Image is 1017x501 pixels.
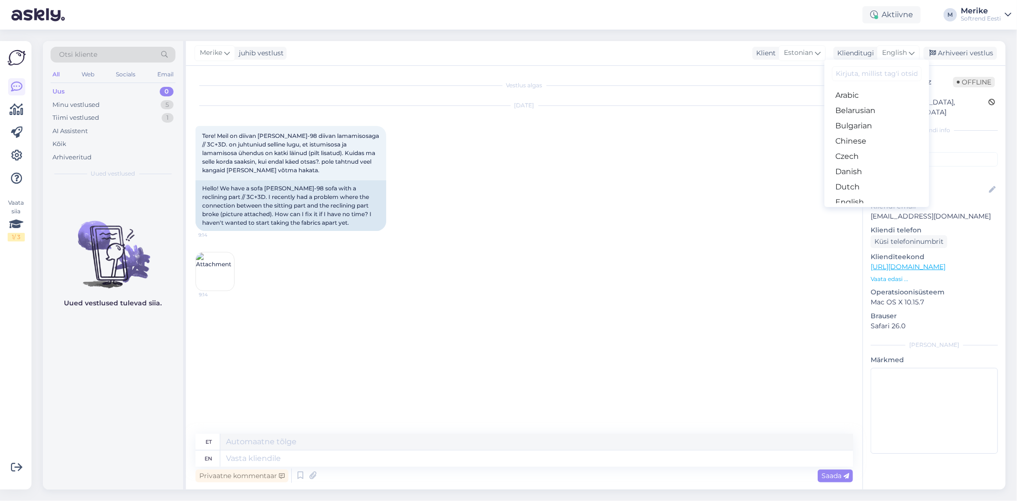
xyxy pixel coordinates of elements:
[871,201,998,211] p: Kliendi email
[195,81,853,90] div: Vestlus algas
[871,170,998,180] p: Kliendi nimi
[205,434,212,450] div: et
[961,15,1001,22] div: Softrend Eesti
[871,287,998,297] p: Operatsioonisüsteem
[871,152,998,167] input: Lisa tag
[871,211,998,221] p: [EMAIL_ADDRESS][DOMAIN_NAME]
[873,97,988,117] div: [GEOGRAPHIC_DATA], [GEOGRAPHIC_DATA]
[824,88,929,103] a: Arabic
[824,149,929,164] a: Czech
[8,233,25,241] div: 1 / 3
[199,291,235,298] span: 9:14
[160,87,174,96] div: 0
[824,134,929,149] a: Chinese
[871,275,998,283] p: Vaata edasi ...
[822,471,849,480] span: Saada
[52,139,66,149] div: Kõik
[52,100,100,110] div: Minu vestlused
[832,66,922,81] input: Kirjuta, millist tag'i otsid
[824,103,929,118] a: Belarusian
[198,231,234,239] span: 9:14
[824,118,929,134] a: Bulgarian
[52,153,92,162] div: Arhiveeritud
[52,113,99,123] div: Tiimi vestlused
[871,297,998,307] p: Mac OS X 10.15.7
[871,126,998,135] div: Kliendi info
[91,169,135,178] span: Uued vestlused
[52,126,88,136] div: AI Assistent
[114,68,137,81] div: Socials
[202,132,380,174] span: Tere! Meil on diivan [PERSON_NAME]-98 diivan lamamisosaga // 3C+3D. on juhtuniud selline lugu, et...
[8,198,25,241] div: Vaata siia
[52,87,65,96] div: Uus
[961,7,1001,15] div: Merike
[863,6,921,23] div: Aktiivne
[196,252,234,291] img: Attachment
[871,140,998,150] p: Kliendi tag'id
[824,195,929,210] a: English
[155,68,175,81] div: Email
[51,68,62,81] div: All
[824,164,929,179] a: Danish
[871,235,947,248] div: Küsi telefoninumbrit
[833,48,874,58] div: Klienditugi
[205,450,213,467] div: en
[882,48,907,58] span: English
[871,225,998,235] p: Kliendi telefon
[871,185,987,195] input: Lisa nimi
[8,49,26,67] img: Askly Logo
[195,101,853,110] div: [DATE]
[961,7,1011,22] a: MerikeSoftrend Eesti
[824,179,929,195] a: Dutch
[871,355,998,365] p: Märkmed
[195,470,288,482] div: Privaatne kommentaar
[235,48,284,58] div: juhib vestlust
[784,48,813,58] span: Estonian
[871,311,998,321] p: Brauser
[953,77,995,87] span: Offline
[80,68,96,81] div: Web
[195,180,386,231] div: Hello! We have a sofa [PERSON_NAME]-98 sofa with a reclining part // 3C+3D. I recently had a prob...
[924,47,997,60] div: Arhiveeri vestlus
[871,321,998,331] p: Safari 26.0
[871,341,998,349] div: [PERSON_NAME]
[871,252,998,262] p: Klienditeekond
[871,262,945,271] a: [URL][DOMAIN_NAME]
[752,48,776,58] div: Klient
[200,48,222,58] span: Merike
[43,204,183,290] img: No chats
[162,113,174,123] div: 1
[161,100,174,110] div: 5
[944,8,957,21] div: M
[59,50,97,60] span: Otsi kliente
[64,298,162,308] p: Uued vestlused tulevad siia.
